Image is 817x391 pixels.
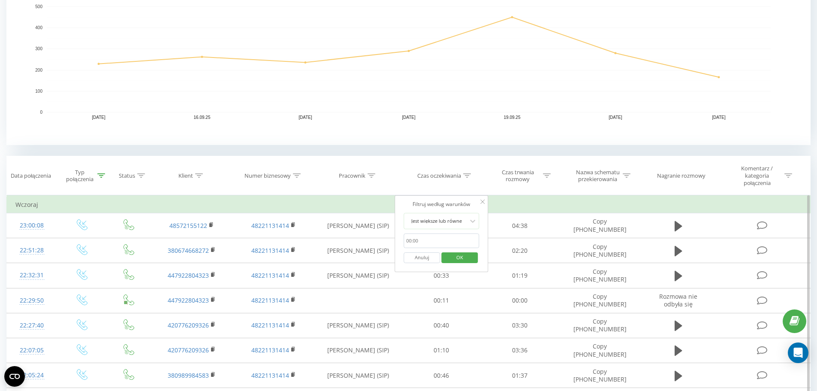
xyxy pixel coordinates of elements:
[169,221,207,230] a: 48572155122
[11,172,51,179] div: Data połączenia
[298,115,312,120] text: [DATE]
[481,288,559,313] td: 00:00
[168,371,209,379] a: 380989984583
[35,4,42,9] text: 500
[314,263,402,288] td: [PERSON_NAME] (SIP)
[178,172,193,179] div: Klient
[194,115,211,120] text: 16.09.25
[35,89,42,94] text: 100
[15,242,48,259] div: 22:51:28
[119,172,135,179] div: Status
[15,267,48,284] div: 22:32:31
[481,338,559,363] td: 03:36
[404,233,479,249] input: 00:00
[251,246,289,255] a: 48221131414
[712,115,726,120] text: [DATE]
[417,172,461,179] div: Czas oczekiwania
[168,271,209,279] a: 447922804323
[251,321,289,329] a: 48221131414
[251,371,289,379] a: 48221131414
[251,346,289,354] a: 48221131414
[657,172,705,179] div: Nagranie rozmowy
[609,115,622,120] text: [DATE]
[504,115,521,120] text: 19.09.25
[495,169,541,183] div: Czas trwania rozmowy
[314,363,402,388] td: [PERSON_NAME] (SIP)
[40,110,42,115] text: 0
[441,252,478,263] button: OK
[251,221,289,230] a: 48221131414
[481,363,559,388] td: 01:37
[559,288,640,313] td: Copy [PHONE_NUMBER]
[402,338,481,363] td: 01:10
[314,313,402,338] td: [PERSON_NAME] (SIP)
[481,313,559,338] td: 03:30
[15,367,48,384] div: 22:05:24
[481,213,559,238] td: 04:38
[15,342,48,359] div: 22:07:05
[481,263,559,288] td: 01:19
[314,338,402,363] td: [PERSON_NAME] (SIP)
[35,68,42,73] text: 200
[64,169,95,183] div: Typ połączenia
[251,271,289,279] a: 48221131414
[251,296,289,304] a: 48221131414
[35,47,42,52] text: 300
[402,288,481,313] td: 00:11
[559,313,640,338] td: Copy [PHONE_NUMBER]
[168,246,209,255] a: 380674668272
[92,115,106,120] text: [DATE]
[314,213,402,238] td: [PERSON_NAME] (SIP)
[15,317,48,334] div: 22:27:40
[339,172,365,179] div: Pracownik
[448,251,472,264] span: OK
[35,25,42,30] text: 400
[7,196,811,213] td: Wczoraj
[575,169,621,183] div: Nazwa schematu przekierowania
[244,172,291,179] div: Numer biznesowy
[404,252,440,263] button: Anuluj
[481,238,559,263] td: 02:20
[168,346,209,354] a: 420776209326
[314,238,402,263] td: [PERSON_NAME] (SIP)
[559,238,640,263] td: Copy [PHONE_NUMBER]
[402,363,481,388] td: 00:46
[15,292,48,309] div: 22:29:50
[559,363,640,388] td: Copy [PHONE_NUMBER]
[559,213,640,238] td: Copy [PHONE_NUMBER]
[402,313,481,338] td: 00:40
[559,263,640,288] td: Copy [PHONE_NUMBER]
[168,321,209,329] a: 420776209326
[788,343,808,363] div: Open Intercom Messenger
[4,366,25,387] button: Open CMP widget
[402,263,481,288] td: 00:33
[732,165,782,187] div: Komentarz / kategoria połączenia
[15,217,48,234] div: 23:00:08
[559,338,640,363] td: Copy [PHONE_NUMBER]
[168,296,209,304] a: 447922804323
[402,115,416,120] text: [DATE]
[659,292,697,308] span: Rozmowa nie odbyła się
[404,200,479,209] div: Filtruj według warunków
